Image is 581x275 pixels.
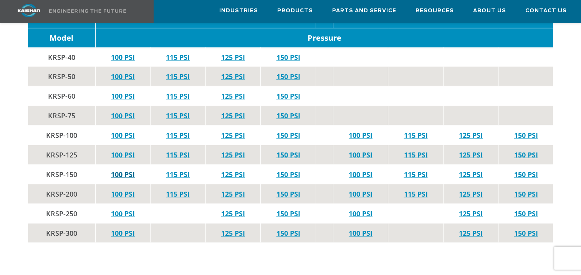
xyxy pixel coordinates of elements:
[349,131,372,140] a: 100 PSI
[28,48,96,67] td: KRSP-40
[276,209,300,218] a: 150 PSI
[276,131,300,140] a: 150 PSI
[111,72,135,81] a: 100 PSI
[219,0,258,21] a: Industries
[459,131,483,140] a: 125 PSI
[221,229,245,238] a: 125 PSI
[473,0,506,21] a: About Us
[514,170,538,179] a: 150 PSI
[276,189,300,199] a: 150 PSI
[219,7,258,15] span: Industries
[28,67,96,86] td: KRSP-50
[28,224,96,243] td: KRSP-300
[221,53,245,62] a: 125 PSI
[349,209,372,218] a: 100 PSI
[525,7,567,15] span: Contact Us
[221,150,245,159] a: 125 PSI
[28,86,96,106] td: KRSP-60
[221,111,245,120] a: 125 PSI
[221,170,245,179] a: 125 PSI
[349,170,372,179] a: 100 PSI
[276,111,300,120] a: 150 PSI
[525,0,567,21] a: Contact Us
[276,150,300,159] a: 150 PSI
[28,184,96,204] td: KRSP-200
[276,53,300,62] a: 150 PSI
[95,28,553,48] td: Pressure
[415,7,454,15] span: Resources
[166,91,190,101] a: 115 PSI
[221,189,245,199] a: 125 PSI
[221,91,245,101] a: 125 PSI
[514,209,538,218] a: 150 PSI
[276,229,300,238] a: 150 PSI
[221,131,245,140] a: 125 PSI
[514,189,538,199] a: 150 PSI
[349,189,372,199] a: 100 PSI
[459,189,483,199] a: 125 PSI
[28,106,96,126] td: KRSP-75
[349,229,372,238] a: 100 PSI
[332,0,396,21] a: Parts and Service
[221,72,245,81] a: 125 PSI
[111,150,135,159] a: 100 PSI
[404,189,427,199] a: 115 PSI
[111,131,135,140] a: 100 PSI
[28,204,96,224] td: KRSP-250
[277,0,313,21] a: Products
[276,72,300,81] a: 150 PSI
[276,91,300,101] a: 150 PSI
[349,150,372,159] a: 100 PSI
[166,72,190,81] a: 115 PSI
[166,150,190,159] a: 115 PSI
[514,150,538,159] a: 150 PSI
[111,91,135,101] a: 100 PSI
[404,170,427,179] a: 115 PSI
[111,170,135,179] a: 100 PSI
[28,126,96,145] td: KRSP-100
[111,111,135,120] a: 100 PSI
[111,209,135,218] a: 100 PSI
[166,170,190,179] a: 115 PSI
[277,7,313,15] span: Products
[276,170,300,179] a: 150 PSI
[514,229,538,238] a: 150 PSI
[404,131,427,140] a: 115 PSI
[28,28,96,48] td: Model
[459,150,483,159] a: 125 PSI
[166,53,190,62] a: 115 PSI
[221,209,245,218] a: 125 PSI
[459,209,483,218] a: 125 PSI
[166,131,190,140] a: 115 PSI
[514,131,538,140] a: 150 PSI
[166,111,190,120] a: 115 PSI
[111,189,135,199] a: 100 PSI
[49,9,126,13] img: Engineering the future
[459,229,483,238] a: 125 PSI
[473,7,506,15] span: About Us
[111,53,135,62] a: 100 PSI
[459,170,483,179] a: 125 PSI
[415,0,454,21] a: Resources
[28,165,96,184] td: KRSP-150
[332,7,396,15] span: Parts and Service
[404,150,427,159] a: 115 PSI
[28,145,96,165] td: KRSP-125
[111,229,135,238] a: 100 PSI
[166,189,190,199] a: 115 PSI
